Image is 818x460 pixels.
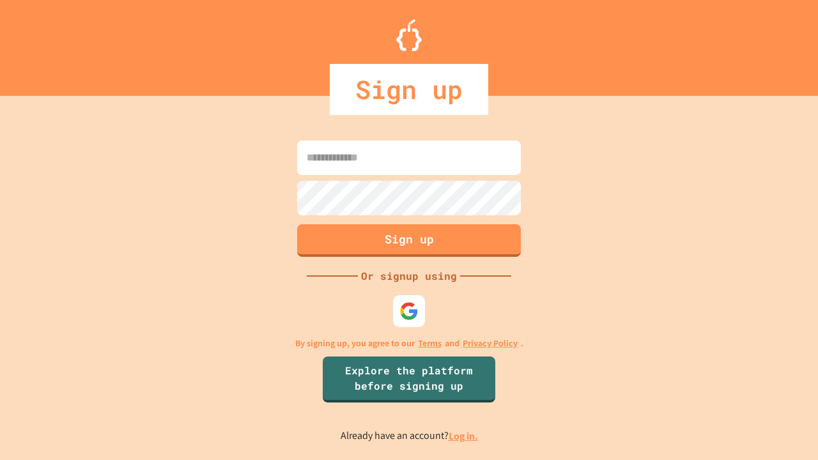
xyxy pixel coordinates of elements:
[295,337,523,350] p: By signing up, you agree to our and .
[449,429,478,443] a: Log in.
[297,224,521,257] button: Sign up
[399,302,419,321] img: google-icon.svg
[463,337,518,350] a: Privacy Policy
[358,268,460,284] div: Or signup using
[341,428,478,444] p: Already have an account?
[396,19,422,51] img: Logo.svg
[330,64,488,115] div: Sign up
[418,337,442,350] a: Terms
[323,356,495,402] a: Explore the platform before signing up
